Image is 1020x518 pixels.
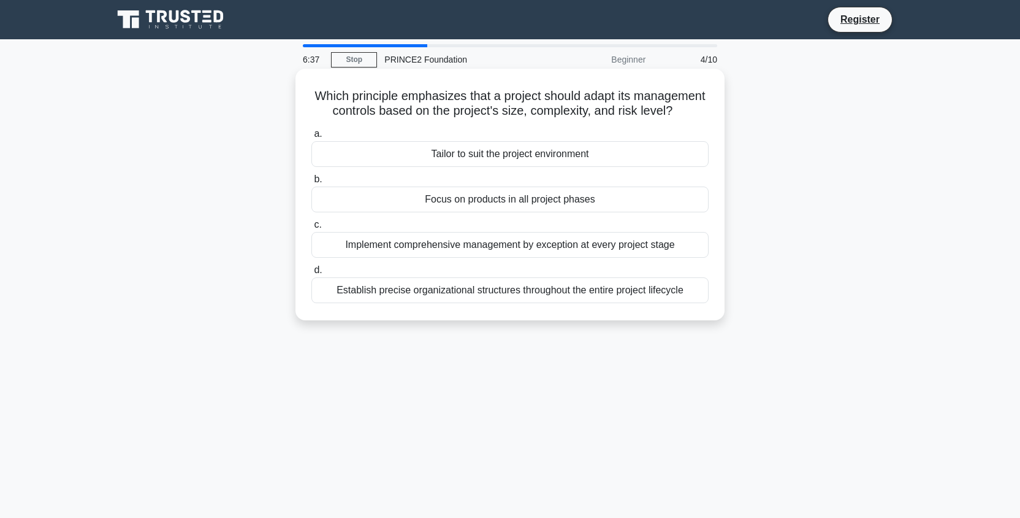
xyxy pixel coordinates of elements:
div: Tailor to suit the project environment [311,141,709,167]
span: d. [314,265,322,275]
div: Establish precise organizational structures throughout the entire project lifecycle [311,277,709,303]
div: Implement comprehensive management by exception at every project stage [311,232,709,258]
h5: Which principle emphasizes that a project should adapt its management controls based on the proje... [310,88,710,119]
div: Focus on products in all project phases [311,187,709,212]
span: c. [314,219,321,230]
a: Stop [331,52,377,68]
div: 4/10 [653,47,725,72]
div: PRINCE2 Foundation [377,47,546,72]
span: a. [314,128,322,139]
div: Beginner [546,47,653,72]
span: b. [314,174,322,184]
div: 6:37 [295,47,331,72]
a: Register [833,12,887,27]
